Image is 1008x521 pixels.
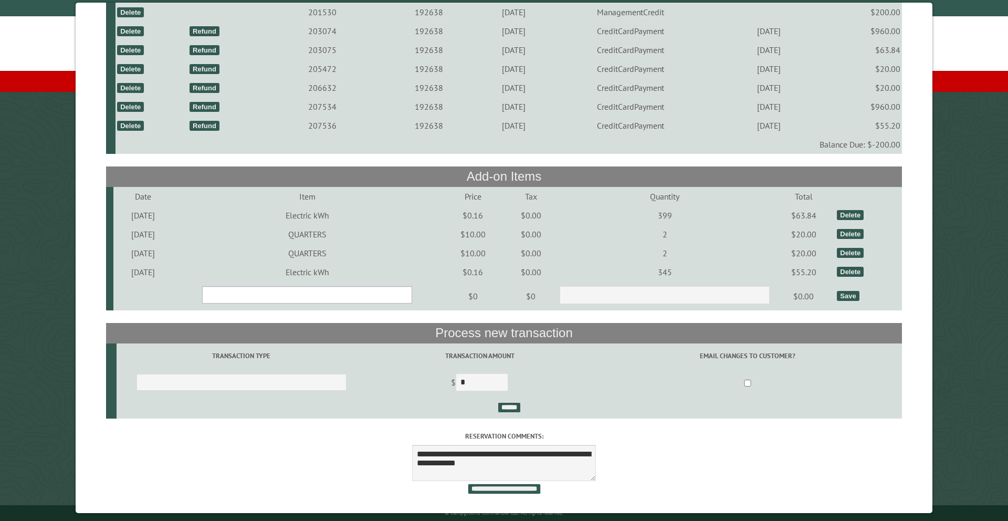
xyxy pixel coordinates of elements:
td: 2 [558,244,772,263]
div: Delete [837,210,864,220]
td: Total [772,187,836,206]
td: [DATE] [716,97,822,116]
td: 192638 [377,78,481,97]
td: $0.00 [772,282,836,311]
div: Delete [837,248,864,258]
div: Delete [117,7,144,17]
div: Save [837,291,859,301]
td: $0.16 [441,206,505,225]
div: Refund [190,121,219,131]
td: 192638 [377,116,481,135]
td: [DATE] [481,59,545,78]
td: [DATE] [113,206,173,225]
td: 192638 [377,3,481,22]
td: 207534 [268,97,377,116]
td: $0.00 [505,244,558,263]
td: $55.20 [772,263,836,282]
td: CreditCardPayment [546,59,716,78]
td: [DATE] [716,22,822,40]
td: [DATE] [481,116,545,135]
div: Delete [117,64,144,74]
td: 192638 [377,59,481,78]
td: 192638 [377,97,481,116]
div: Delete [117,45,144,55]
td: $63.84 [822,40,902,59]
td: ManagementCredit [546,3,716,22]
td: Item [173,187,442,206]
td: 203074 [268,22,377,40]
td: [DATE] [716,59,822,78]
td: $63.84 [772,206,836,225]
td: [DATE] [481,3,545,22]
div: Refund [190,45,219,55]
td: QUARTERS [173,225,442,244]
td: $20.00 [772,244,836,263]
div: Delete [117,26,144,36]
td: $0.00 [505,206,558,225]
td: [DATE] [716,116,822,135]
td: CreditCardPayment [546,97,716,116]
div: Refund [190,102,219,112]
td: Electric kWh [173,263,442,282]
td: $960.00 [822,22,902,40]
td: Tax [505,187,558,206]
div: Delete [117,83,144,93]
td: $10.00 [441,244,505,263]
td: [DATE] [113,263,173,282]
td: $20.00 [822,59,902,78]
div: Delete [837,267,864,277]
div: Refund [190,83,219,93]
td: CreditCardPayment [546,22,716,40]
th: Process new transaction [106,323,902,343]
td: [DATE] [716,78,822,97]
label: Reservation comments: [106,431,902,441]
td: [DATE] [481,40,545,59]
td: [DATE] [481,78,545,97]
td: [DATE] [481,97,545,116]
td: $20.00 [822,78,902,97]
td: Price [441,187,505,206]
td: $0.00 [505,225,558,244]
label: Transaction Amount [368,351,592,361]
td: $20.00 [772,225,836,244]
td: $0.16 [441,263,505,282]
td: QUARTERS [173,244,442,263]
td: $ [366,369,593,398]
td: [DATE] [113,244,173,263]
div: Delete [837,229,864,239]
td: [DATE] [481,22,545,40]
td: 201530 [268,3,377,22]
td: Quantity [558,187,772,206]
td: $0 [505,282,558,311]
div: Delete [117,121,144,131]
div: Delete [117,102,144,112]
td: $0 [441,282,505,311]
td: 205472 [268,59,377,78]
td: 399 [558,206,772,225]
td: 345 [558,263,772,282]
small: © Campground Commander LLC. All rights reserved. [445,509,563,516]
td: [DATE] [716,40,822,59]
td: Balance Due: $-200.00 [115,135,902,154]
td: CreditCardPayment [546,116,716,135]
td: [DATE] [113,225,173,244]
td: 192638 [377,40,481,59]
td: 2 [558,225,772,244]
td: Electric kWh [173,206,442,225]
td: $0.00 [505,263,558,282]
td: $55.20 [822,116,902,135]
th: Add-on Items [106,166,902,186]
td: 192638 [377,22,481,40]
label: Email changes to customer? [595,351,900,361]
div: Refund [190,64,219,74]
td: 203075 [268,40,377,59]
div: Refund [190,26,219,36]
td: 207536 [268,116,377,135]
td: $960.00 [822,97,902,116]
td: $10.00 [441,225,505,244]
td: CreditCardPayment [546,40,716,59]
td: Date [113,187,173,206]
td: $200.00 [822,3,902,22]
td: CreditCardPayment [546,78,716,97]
td: 206632 [268,78,377,97]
